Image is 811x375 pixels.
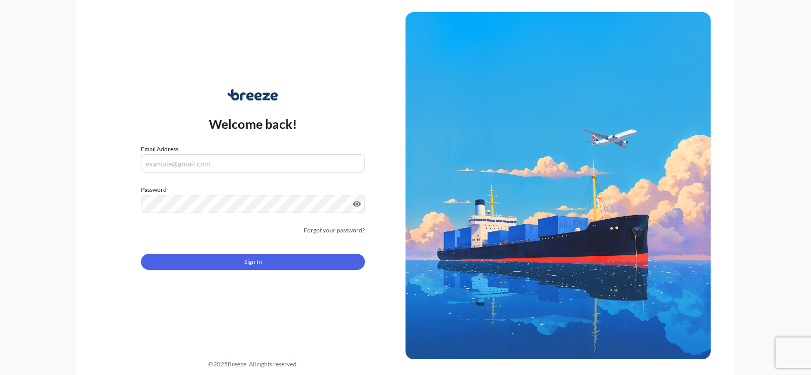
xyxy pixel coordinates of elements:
label: Email Address [141,144,178,154]
button: Sign In [141,254,365,270]
input: example@gmail.com [141,154,365,173]
p: Welcome back! [209,116,298,132]
img: Ship illustration [405,12,711,359]
label: Password [141,185,365,195]
button: Show password [353,200,361,208]
a: Forgot your password? [304,225,365,235]
div: © 2025 Breeze. All rights reserved. [100,359,405,369]
span: Sign In [244,257,262,267]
